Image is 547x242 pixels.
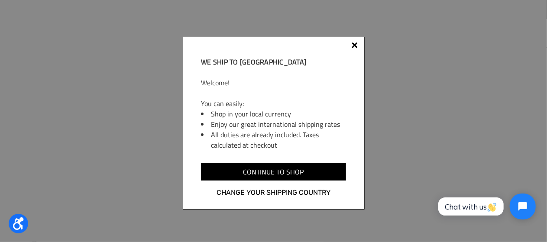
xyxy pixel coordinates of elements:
[201,98,346,109] p: You can easily:
[201,57,346,67] h2: We ship to [GEOGRAPHIC_DATA]
[211,129,346,150] li: All duties are already included. Taxes calculated at checkout
[211,109,346,119] li: Shop in your local currency
[201,187,346,198] a: Change your shipping country
[429,186,543,227] iframe: Tidio Chat
[201,163,346,181] input: Continue to shop
[211,119,346,129] li: Enjoy our great international shipping rates
[201,77,346,88] p: Welcome!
